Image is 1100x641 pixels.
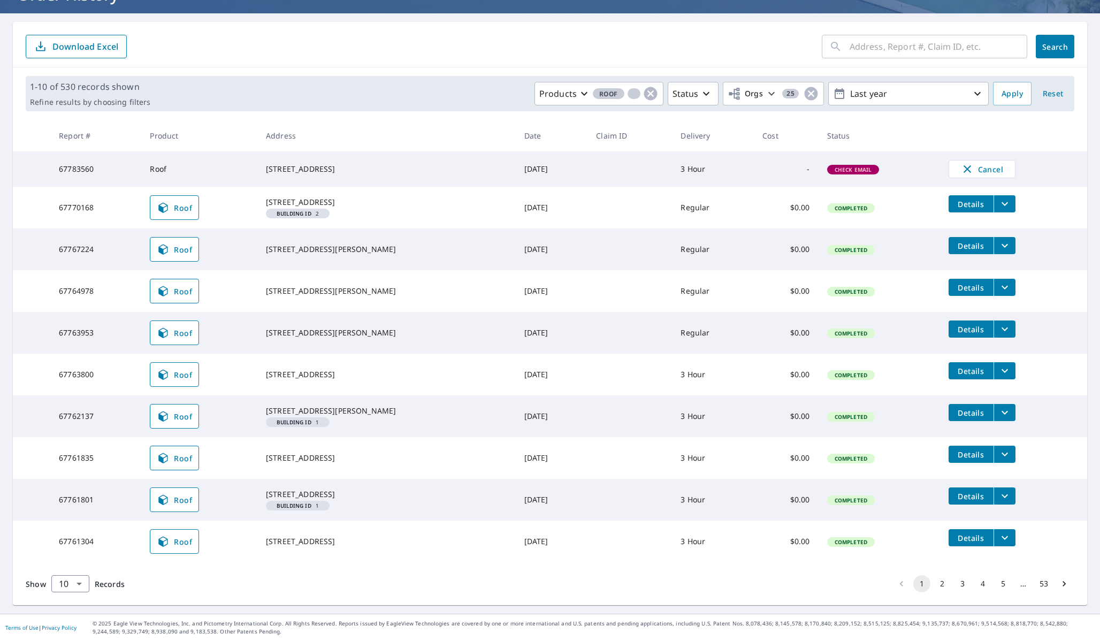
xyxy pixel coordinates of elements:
button: Go to page 53 [1035,575,1052,592]
button: filesDropdownBtn-67761304 [994,529,1015,546]
button: detailsBtn-67761304 [949,529,994,546]
td: - [754,151,818,187]
em: Building ID [277,419,311,425]
span: Apply [1002,87,1023,101]
span: Details [955,408,987,418]
button: filesDropdownBtn-67762137 [994,404,1015,421]
span: Roof [157,326,192,339]
div: 10 [51,569,89,599]
td: $0.00 [754,187,818,228]
button: Go to page 2 [934,575,951,592]
span: Roof [157,452,192,464]
td: [DATE] [516,479,588,521]
div: Show 10 records [51,575,89,592]
p: 1-10 of 530 records shown [30,80,150,93]
a: Roof [150,195,199,220]
span: Roof [593,88,624,100]
span: Cancel [960,163,1004,175]
div: [STREET_ADDRESS] [266,197,507,208]
p: | [5,624,77,631]
a: Terms of Use [5,624,39,631]
td: $0.00 [754,521,818,562]
p: Products [539,87,577,100]
span: Completed [828,538,874,546]
td: Roof [141,151,257,187]
div: … [1015,578,1032,589]
button: detailsBtn-67770168 [949,195,994,212]
button: detailsBtn-67767224 [949,237,994,254]
button: detailsBtn-67761835 [949,446,994,463]
span: 1 [270,419,325,425]
p: Download Excel [52,41,118,52]
span: Completed [828,204,874,212]
button: Reset [1036,82,1070,105]
nav: pagination navigation [891,575,1074,592]
span: Roof [157,201,192,214]
td: [DATE] [516,437,588,479]
span: Roof [157,285,192,297]
span: Completed [828,288,874,295]
a: Roof [150,404,199,429]
a: Roof [150,279,199,303]
span: Completed [828,330,874,337]
td: 67764978 [50,270,141,312]
button: detailsBtn-67763800 [949,362,994,379]
span: Completed [828,371,874,379]
a: Roof [150,320,199,345]
div: [STREET_ADDRESS] [266,369,507,380]
button: Go to page 5 [995,575,1012,592]
td: Regular [672,270,754,312]
button: detailsBtn-67761801 [949,487,994,505]
span: Roof [157,535,192,548]
td: [DATE] [516,312,588,354]
button: Apply [993,82,1032,105]
td: 67763953 [50,312,141,354]
button: filesDropdownBtn-67761835 [994,446,1015,463]
p: Last year [846,85,971,103]
div: [STREET_ADDRESS] [266,489,507,500]
span: Roof [157,243,192,256]
span: Records [95,579,125,589]
td: 67762137 [50,395,141,437]
span: Details [955,241,987,251]
td: [DATE] [516,521,588,562]
td: 67761801 [50,479,141,521]
th: Address [257,120,516,151]
span: Completed [828,246,874,254]
button: Go to page 3 [954,575,971,592]
button: filesDropdownBtn-67764978 [994,279,1015,296]
button: filesDropdownBtn-67763953 [994,320,1015,338]
td: 67761835 [50,437,141,479]
td: [DATE] [516,395,588,437]
td: $0.00 [754,479,818,521]
a: Privacy Policy [42,624,77,631]
button: Orgs25 [723,82,824,105]
div: [STREET_ADDRESS][PERSON_NAME] [266,244,507,255]
span: Details [955,533,987,543]
span: Details [955,324,987,334]
td: 3 Hour [672,151,754,187]
button: Download Excel [26,35,127,58]
th: Product [141,120,257,151]
td: $0.00 [754,228,818,270]
td: Regular [672,312,754,354]
td: 67783560 [50,151,141,187]
span: Show [26,579,46,589]
button: Search [1036,35,1074,58]
button: filesDropdownBtn-67770168 [994,195,1015,212]
div: [STREET_ADDRESS][PERSON_NAME] [266,406,507,416]
div: [STREET_ADDRESS] [266,536,507,547]
span: 25 [782,90,799,97]
td: $0.00 [754,312,818,354]
button: Cancel [949,160,1015,178]
td: $0.00 [754,354,818,395]
span: 2 [270,211,325,216]
td: 3 Hour [672,437,754,479]
span: 1 [270,503,325,508]
div: [STREET_ADDRESS] [266,164,507,174]
td: 3 Hour [672,395,754,437]
span: Completed [828,455,874,462]
td: [DATE] [516,270,588,312]
td: Regular [672,187,754,228]
th: Claim ID [587,120,672,151]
